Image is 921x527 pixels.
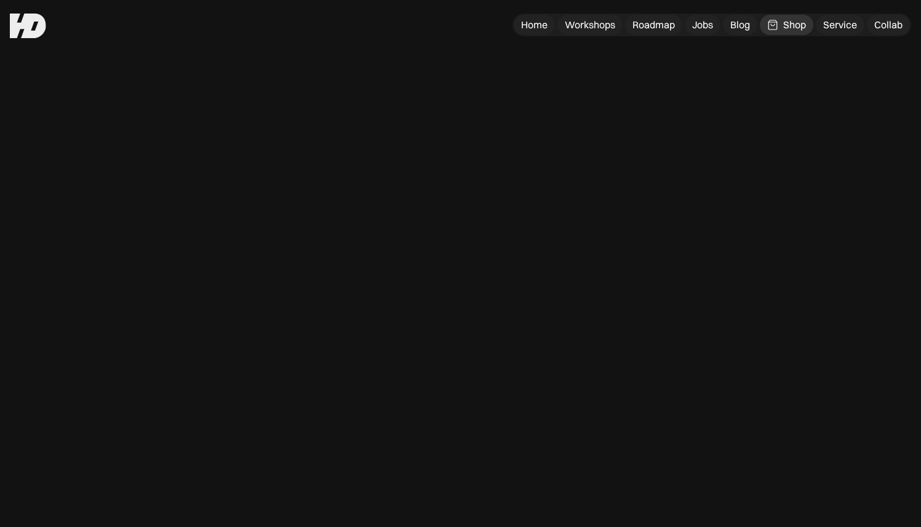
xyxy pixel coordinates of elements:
[685,15,720,35] a: Jobs
[565,18,615,31] div: Workshops
[521,18,548,31] div: Home
[723,15,757,35] a: Blog
[632,18,675,31] div: Roadmap
[823,18,857,31] div: Service
[874,18,903,31] div: Collab
[625,15,682,35] a: Roadmap
[692,18,713,31] div: Jobs
[514,15,555,35] a: Home
[867,15,910,35] a: Collab
[557,15,623,35] a: Workshops
[816,15,864,35] a: Service
[730,18,750,31] div: Blog
[760,15,813,35] a: Shop
[783,18,806,31] div: Shop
